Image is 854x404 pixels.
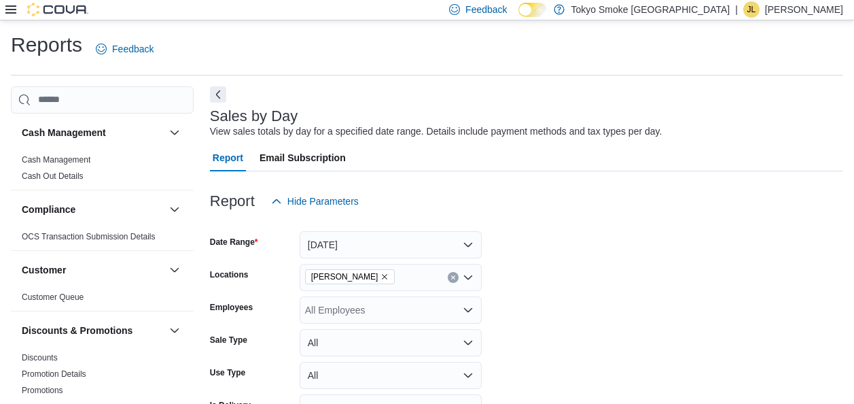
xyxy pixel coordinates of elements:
[22,369,86,379] a: Promotion Details
[22,385,63,396] span: Promotions
[22,353,58,363] a: Discounts
[166,124,183,141] button: Cash Management
[210,269,249,280] label: Locations
[571,1,730,18] p: Tokyo Smoke [GEOGRAPHIC_DATA]
[518,3,547,17] input: Dark Mode
[463,305,474,316] button: Open list of options
[210,86,226,103] button: Next
[747,1,756,18] span: JL
[11,152,194,190] div: Cash Management
[448,272,459,283] button: Clear input
[22,171,84,181] a: Cash Out Details
[743,1,760,18] div: Jenefer Luchies
[22,155,90,165] a: Cash Management
[300,329,482,356] button: All
[210,302,253,313] label: Employees
[210,237,258,248] label: Date Range
[463,272,474,283] button: Open list of options
[735,1,738,18] p: |
[266,188,364,215] button: Hide Parameters
[765,1,843,18] p: [PERSON_NAME]
[27,3,88,16] img: Cova
[210,108,298,124] h3: Sales by Day
[22,352,58,363] span: Discounts
[90,35,159,63] a: Feedback
[22,231,156,242] span: OCS Transaction Submission Details
[11,350,194,404] div: Discounts & Promotions
[22,292,84,302] a: Customer Queue
[112,42,154,56] span: Feedback
[22,263,66,277] h3: Customer
[22,232,156,241] a: OCS Transaction Submission Details
[166,322,183,339] button: Discounts & Promotions
[22,324,164,337] button: Discounts & Promotions
[311,270,378,284] span: [PERSON_NAME]
[22,203,75,216] h3: Compliance
[11,229,194,250] div: Compliance
[22,126,106,139] h3: Cash Management
[300,362,482,389] button: All
[22,386,63,395] a: Promotions
[465,3,507,16] span: Feedback
[210,124,662,139] div: View sales totals by day for a specified date range. Details include payment methods and tax type...
[260,144,346,171] span: Email Subscription
[22,324,132,337] h3: Discounts & Promotions
[22,369,86,380] span: Promotion Details
[305,269,395,284] span: Oshawa King
[22,154,90,165] span: Cash Management
[300,231,482,258] button: [DATE]
[166,262,183,278] button: Customer
[380,273,389,281] button: Remove Oshawa King from selection in this group
[210,335,247,346] label: Sale Type
[213,144,243,171] span: Report
[11,289,194,311] div: Customer
[11,31,82,58] h1: Reports
[166,201,183,218] button: Compliance
[22,263,164,277] button: Customer
[287,195,359,208] span: Hide Parameters
[22,126,164,139] button: Cash Management
[210,193,255,209] h3: Report
[22,203,164,216] button: Compliance
[210,367,245,378] label: Use Type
